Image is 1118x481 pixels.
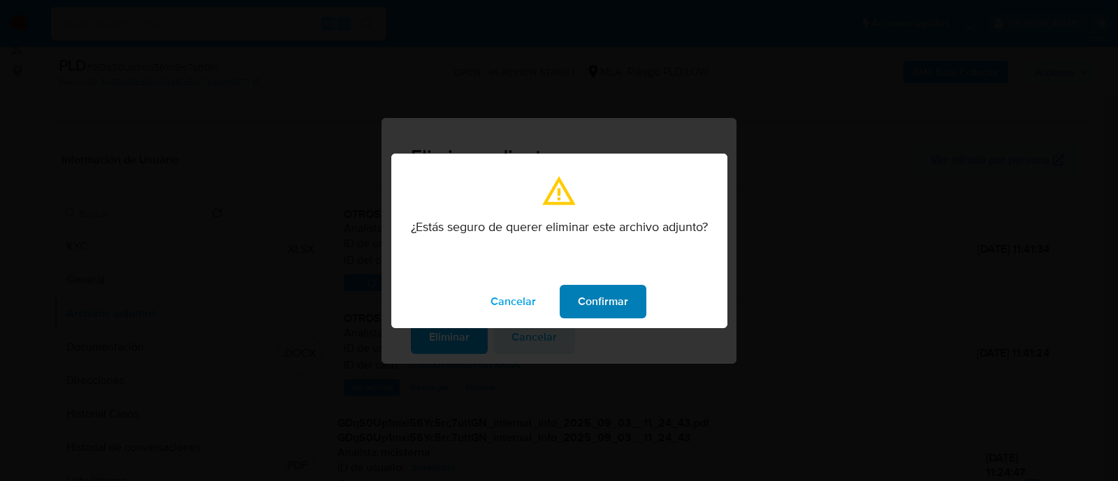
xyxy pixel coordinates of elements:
[472,285,554,318] button: modal_confirmation.cancel
[491,286,536,317] span: Cancelar
[391,154,727,328] div: modal_confirmation.title
[578,286,628,317] span: Confirmar
[411,219,708,235] p: ¿Estás seguro de querer eliminar este archivo adjunto?
[560,285,646,318] button: modal_confirmation.confirm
